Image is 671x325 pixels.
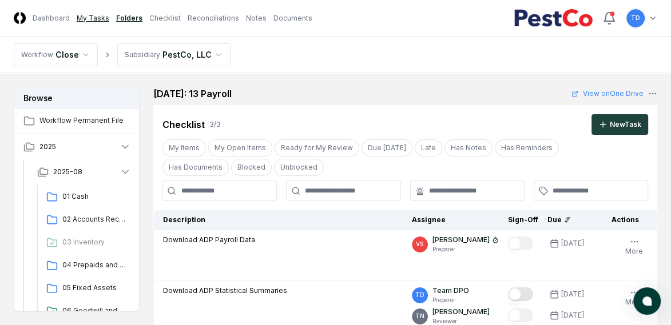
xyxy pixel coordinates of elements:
[561,289,584,299] div: [DATE]
[508,236,533,250] button: Mark complete
[162,159,229,176] button: Has Documents
[209,119,221,130] div: 3 / 3
[508,287,533,301] button: Mark complete
[188,13,239,23] a: Reconciliations
[116,13,142,23] a: Folders
[39,142,56,152] span: 2025
[21,50,53,60] div: Workflow
[444,139,493,157] button: Has Notes
[561,310,584,320] div: [DATE]
[631,14,640,22] span: TD
[42,210,131,230] a: 02 Accounts Receivable
[602,215,648,225] div: Actions
[275,139,359,157] button: Ready for My Review
[28,159,140,184] button: 2025-08
[33,13,70,23] a: Dashboard
[53,167,82,177] span: 2025-08
[623,286,645,310] button: More
[432,307,490,317] p: [PERSON_NAME]
[42,187,131,207] a: 01 Cash
[591,114,648,135] button: NewTask
[547,215,593,225] div: Due
[571,89,644,99] a: View onOne Drive
[62,283,126,293] span: 05 Fixed Assets
[416,240,423,248] span: VS
[415,312,424,320] span: TN
[14,43,231,66] nav: breadcrumb
[62,237,126,247] span: 03 Inventory
[208,139,272,157] button: My Open Items
[42,301,131,322] a: 06 Goodwill and Intangibles
[273,13,312,23] a: Documents
[625,8,646,29] button: TD
[610,119,641,130] div: New Task
[162,118,205,131] div: Checklist
[633,287,661,315] button: atlas-launcher
[42,278,131,299] a: 05 Fixed Assets
[162,139,206,157] button: My Items
[153,87,232,101] h2: [DATE]: 13 Payroll
[432,245,499,254] p: Preparer
[42,255,131,276] a: 04 Prepaids and OCA
[415,291,424,299] span: TD
[42,232,131,253] a: 03 Inventory
[154,210,407,230] th: Description
[62,306,126,316] span: 06 Goodwill and Intangibles
[246,13,267,23] a: Notes
[149,13,181,23] a: Checklist
[62,260,126,270] span: 04 Prepaids and OCA
[495,139,559,157] button: Has Reminders
[163,286,287,296] p: Download ADP Statistical Summaries
[432,296,469,304] p: Preparer
[14,109,140,134] a: Workflow Permanent File
[407,210,503,230] th: Assignee
[14,12,26,24] img: Logo
[415,139,442,157] button: Late
[623,235,645,259] button: More
[432,235,490,245] p: [PERSON_NAME]
[503,210,543,230] th: Sign-Off
[508,308,533,322] button: Mark complete
[77,13,109,23] a: My Tasks
[432,286,469,296] p: Team DPO
[362,139,412,157] button: Due Today
[163,235,255,245] p: Download ADP Payroll Data
[125,50,160,60] div: Subsidiary
[514,9,593,27] img: PestCo logo
[14,87,139,109] h3: Browse
[274,159,324,176] button: Unblocked
[14,134,140,159] button: 2025
[62,214,126,224] span: 02 Accounts Receivable
[62,191,126,202] span: 01 Cash
[231,159,272,176] button: Blocked
[39,115,131,126] span: Workflow Permanent File
[561,238,584,248] div: [DATE]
